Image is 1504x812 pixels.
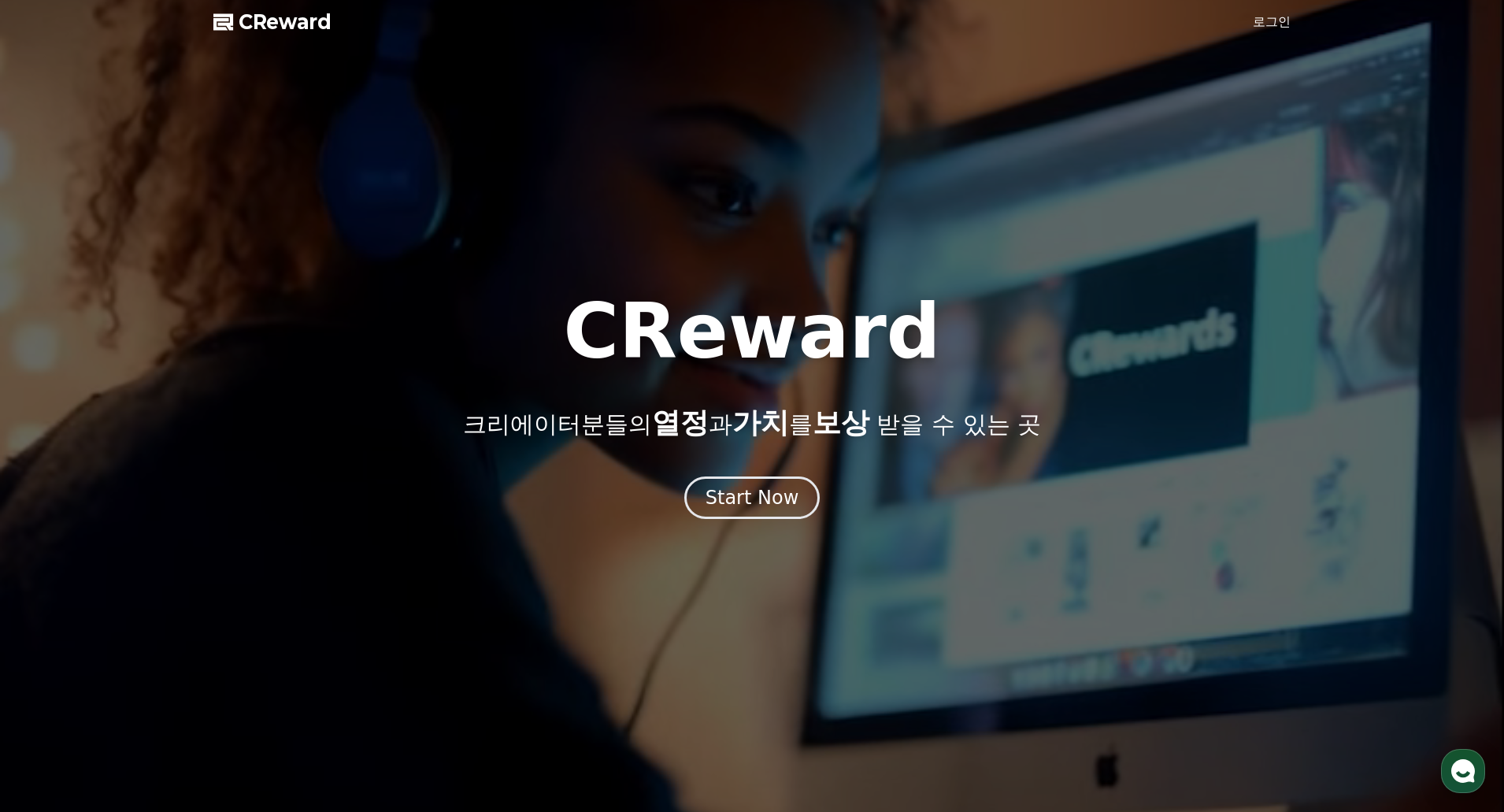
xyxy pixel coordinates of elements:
a: Start Now [684,492,821,507]
p: 크리에이터분들의 과 를 받을 수 있는 곳 [463,407,1041,439]
a: 로그인 [1253,13,1291,32]
span: 열정 [652,406,709,439]
a: 설정 [203,499,302,539]
a: 대화 [104,499,203,539]
h1: CReward [563,294,940,369]
a: CReward [213,9,332,35]
span: 가치 [732,406,789,439]
span: 보상 [813,406,869,439]
span: 설정 [243,523,262,536]
span: CReward [239,9,332,35]
span: 대화 [144,524,163,536]
span: 홈 [50,523,59,536]
a: 홈 [5,499,104,539]
button: Start Now [684,476,821,519]
div: Start Now [706,485,799,510]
